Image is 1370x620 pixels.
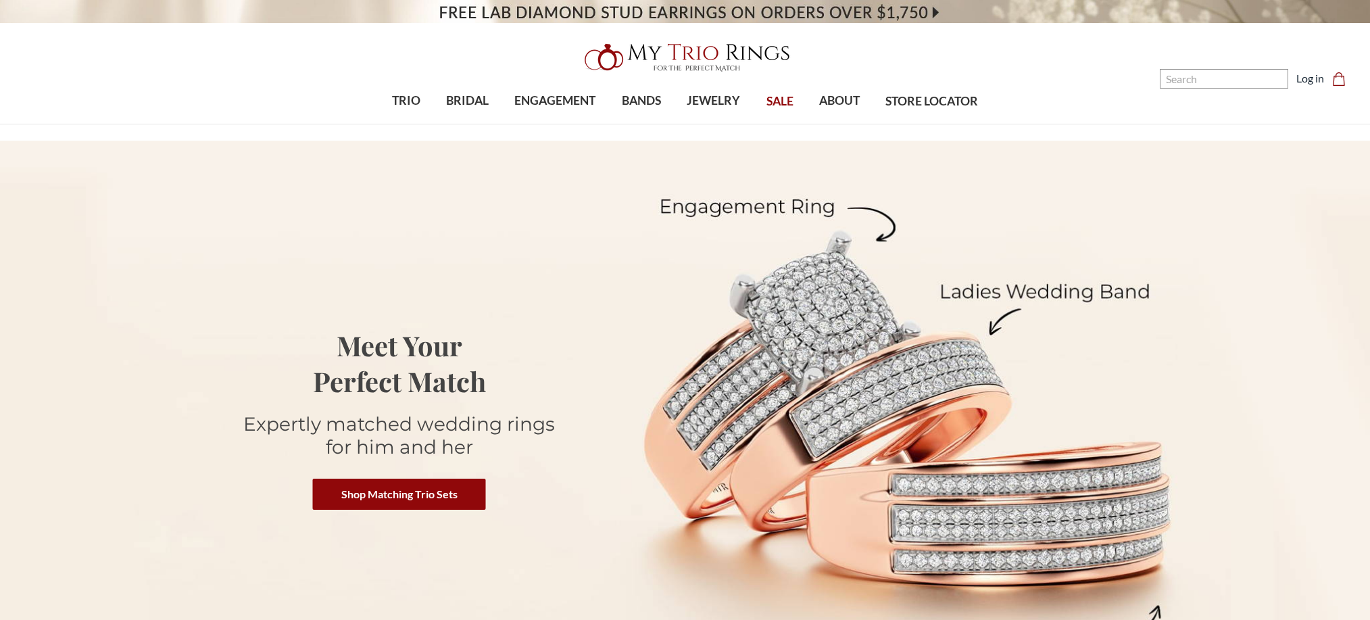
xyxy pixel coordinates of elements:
a: STORE LOCATOR [873,80,991,124]
button: submenu toggle [833,123,846,124]
span: ABOUT [819,92,860,110]
span: STORE LOCATOR [885,93,978,110]
button: submenu toggle [548,123,562,124]
a: JEWELRY [674,79,753,123]
svg: cart.cart_preview [1332,72,1346,86]
a: SALE [753,80,806,124]
span: SALE [766,93,793,110]
a: Shop Matching Trio Sets [313,479,486,510]
a: BANDS [609,79,674,123]
a: BRIDAL [433,79,501,123]
button: submenu toggle [707,123,720,124]
span: TRIO [392,92,420,110]
span: BANDS [622,92,661,110]
button: submenu toggle [461,123,474,124]
a: My Trio Rings [397,36,973,79]
a: ABOUT [806,79,873,123]
span: JEWELRY [687,92,740,110]
a: Log in [1296,70,1324,87]
input: Search [1160,69,1288,89]
a: ENGAGEMENT [501,79,608,123]
button: submenu toggle [635,123,648,124]
a: TRIO [379,79,433,123]
button: submenu toggle [399,123,413,124]
span: BRIDAL [446,92,489,110]
a: Cart with 0 items [1332,70,1354,87]
img: My Trio Rings [577,36,793,79]
span: ENGAGEMENT [514,92,595,110]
